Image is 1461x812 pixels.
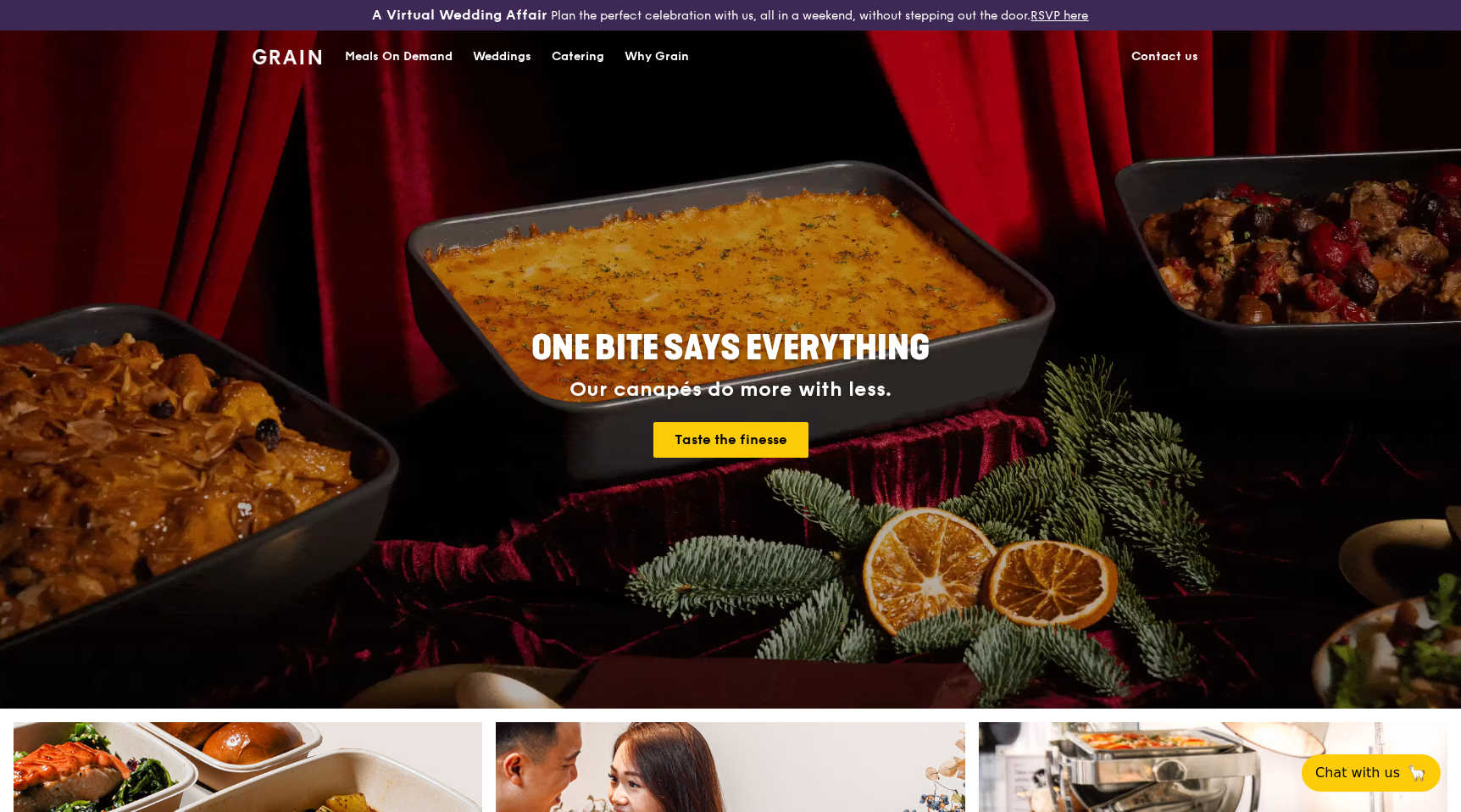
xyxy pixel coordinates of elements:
div: Catering [552,31,604,82]
a: GrainGrain [253,30,321,81]
a: Why Grain [614,31,699,82]
div: Our canapés do more with less. [425,378,1036,402]
h3: A Virtual Wedding Affair [372,7,547,24]
a: Taste the finesse [653,422,808,458]
img: Grain [253,49,321,64]
div: Meals On Demand [345,31,453,82]
span: ONE BITE SAYS EVERYTHING [531,328,930,369]
div: Why Grain [625,31,689,82]
div: Plan the perfect celebration with us, all in a weekend, without stepping out the door. [243,7,1217,24]
a: RSVP here [1030,8,1088,23]
button: Chat with us🦙 [1302,754,1441,792]
a: Catering [542,31,614,82]
span: 🦙 [1407,763,1427,783]
div: Weddings [473,31,531,82]
span: Chat with us [1315,763,1400,783]
a: Weddings [463,31,542,82]
a: Contact us [1121,31,1208,82]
